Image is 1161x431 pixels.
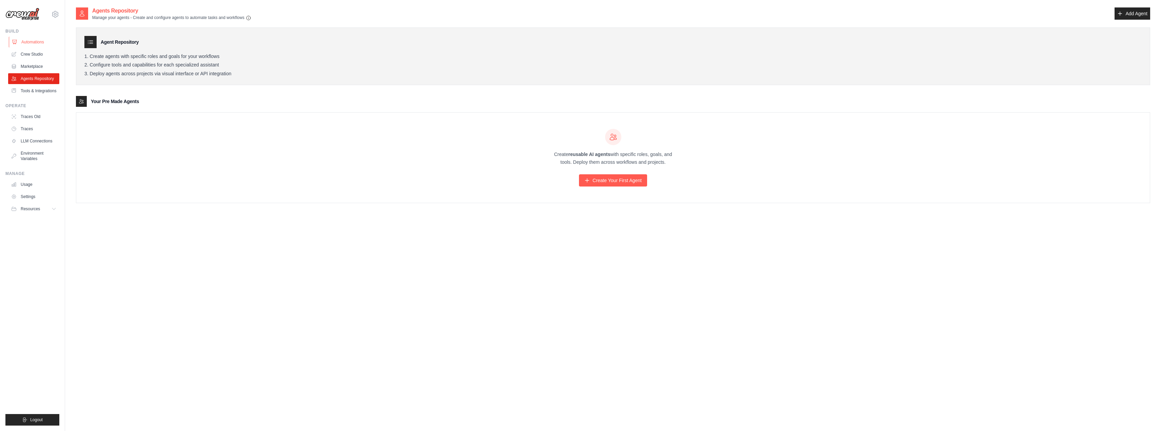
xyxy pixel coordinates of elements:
a: Tools & Integrations [8,85,59,96]
strong: reusable AI agents [568,152,610,157]
a: Add Agent [1115,7,1150,20]
p: Create with specific roles, goals, and tools. Deploy them across workflows and projects. [548,151,678,166]
li: Deploy agents across projects via visual interface or API integration [84,71,1142,77]
h3: Agent Repository [101,39,139,45]
a: Automations [9,37,60,47]
a: Traces Old [8,111,59,122]
a: LLM Connections [8,136,59,146]
a: Agents Repository [8,73,59,84]
span: Logout [30,417,43,423]
a: Crew Studio [8,49,59,60]
img: Logo [5,8,39,21]
a: Traces [8,123,59,134]
div: Build [5,28,59,34]
button: Logout [5,414,59,426]
div: Manage [5,171,59,176]
p: Manage your agents - Create and configure agents to automate tasks and workflows [92,15,251,21]
li: Configure tools and capabilities for each specialized assistant [84,62,1142,68]
button: Resources [8,203,59,214]
a: Create Your First Agent [579,174,647,187]
h2: Agents Repository [92,7,251,15]
li: Create agents with specific roles and goals for your workflows [84,54,1142,60]
div: Operate [5,103,59,109]
span: Resources [21,206,40,212]
h3: Your Pre Made Agents [91,98,139,105]
a: Settings [8,191,59,202]
a: Environment Variables [8,148,59,164]
a: Marketplace [8,61,59,72]
a: Usage [8,179,59,190]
